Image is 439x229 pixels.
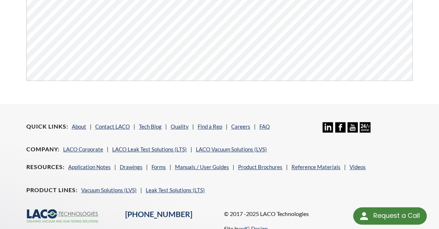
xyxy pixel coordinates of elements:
[259,123,270,130] a: FAQ
[112,146,187,152] a: LACO Leak Test Solutions (LTS)
[139,123,162,130] a: Tech Blog
[358,210,370,222] img: round button
[68,164,111,170] a: Application Notes
[360,122,370,133] img: 24/7 Support Icon
[125,209,192,219] a: [PHONE_NUMBER]
[373,207,420,224] div: Request a Call
[198,123,222,130] a: Find a Rep
[81,187,137,193] a: Vacuum Solutions (LVS)
[224,209,413,219] p: © 2017 -2025 LACO Technologies
[171,123,189,130] a: Quality
[120,164,142,170] a: Drawings
[146,187,205,193] a: Leak Test Solutions (LTS)
[196,146,267,152] a: LACO Vacuum Solutions (LVS)
[175,164,229,170] a: Manuals / User Guides
[353,207,427,225] div: Request a Call
[72,123,86,130] a: About
[26,146,60,153] h4: Company
[152,164,166,170] a: Forms
[360,127,370,134] a: 24/7 Support
[26,123,68,130] h4: Quick Links
[26,186,78,194] h4: Product Lines
[291,164,341,170] a: Reference Materials
[63,146,103,152] a: LACO Corporate
[95,123,130,130] a: Contact LACO
[350,164,366,170] a: Videos
[238,164,282,170] a: Product Brochures
[231,123,250,130] a: Careers
[26,163,65,171] h4: Resources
